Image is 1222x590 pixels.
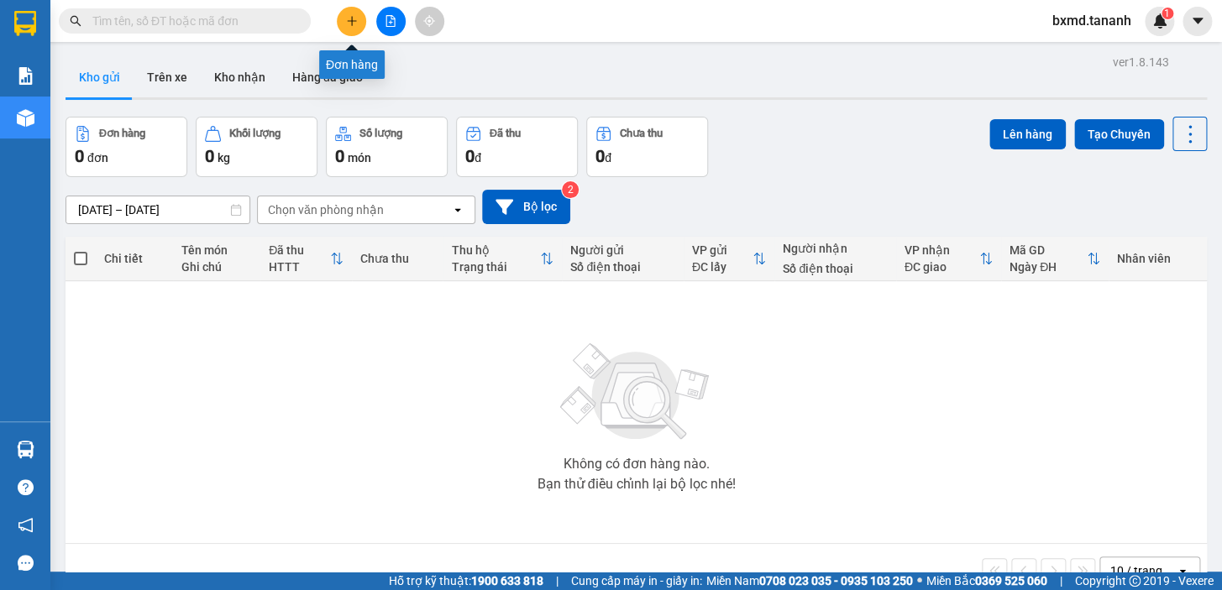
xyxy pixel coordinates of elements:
[181,243,252,257] div: Tên món
[1039,10,1145,31] span: bxmd.tananh
[14,11,36,36] img: logo-vxr
[269,243,330,257] div: Đã thu
[759,574,913,587] strong: 0708 023 035 - 0935 103 250
[451,203,464,217] svg: open
[17,441,34,458] img: warehouse-icon
[605,151,611,164] span: đ
[1152,13,1167,29] img: icon-new-feature
[490,128,521,139] div: Đã thu
[552,333,720,451] img: svg+xml;base64,PHN2ZyBjbGFzcz0ibGlzdC1wbHVnX19zdmciIHhtbG5zPSJodHRwOi8vd3d3LnczLm9yZy8yMDAwL3N2Zy...
[692,243,753,257] div: VP gửi
[326,117,448,177] button: Số lượng0món
[1010,243,1087,257] div: Mã GD
[66,196,249,223] input: Select a date range.
[905,260,979,274] div: ĐC giao
[571,572,702,590] span: Cung cấp máy in - giấy in:
[196,117,317,177] button: Khối lượng0kg
[104,252,165,265] div: Chi tiết
[926,572,1047,590] span: Miền Bắc
[319,50,385,79] div: Đơn hàng
[975,574,1047,587] strong: 0369 525 060
[279,57,376,97] button: Hàng đã giao
[1162,8,1173,19] sup: 1
[269,260,330,274] div: HTTT
[905,243,979,257] div: VP nhận
[18,479,34,495] span: question-circle
[218,151,230,164] span: kg
[475,151,481,164] span: đ
[376,7,406,36] button: file-add
[17,109,34,127] img: warehouse-icon
[99,128,145,139] div: Đơn hàng
[1117,252,1198,265] div: Nhân viên
[18,517,34,533] span: notification
[87,151,108,164] span: đơn
[451,243,540,257] div: Thu hộ
[989,119,1066,149] button: Lên hàng
[1074,119,1164,149] button: Tạo Chuyến
[563,457,709,471] div: Không có đơn hàng nào.
[389,572,543,590] span: Hỗ trợ kỹ thuật:
[268,201,384,218] div: Chọn văn phòng nhận
[783,242,887,255] div: Người nhận
[456,117,578,177] button: Đã thu0đ
[92,12,291,30] input: Tìm tên, số ĐT hoặc mã đơn
[335,146,344,166] span: 0
[66,57,134,97] button: Kho gửi
[1010,260,1087,274] div: Ngày ĐH
[471,574,543,587] strong: 1900 633 818
[337,7,366,36] button: plus
[1164,8,1170,19] span: 1
[18,555,34,571] span: message
[1190,13,1205,29] span: caret-down
[443,237,562,281] th: Toggle SortBy
[423,15,435,27] span: aim
[556,572,559,590] span: |
[451,260,540,274] div: Trạng thái
[134,57,201,97] button: Trên xe
[201,57,279,97] button: Kho nhận
[75,146,84,166] span: 0
[346,15,358,27] span: plus
[896,237,1001,281] th: Toggle SortBy
[620,128,663,139] div: Chưa thu
[181,260,252,274] div: Ghi chú
[692,260,753,274] div: ĐC lấy
[570,243,674,257] div: Người gửi
[1129,575,1141,587] span: copyright
[205,146,214,166] span: 0
[1060,572,1062,590] span: |
[595,146,605,166] span: 0
[229,128,281,139] div: Khối lượng
[706,572,913,590] span: Miền Nam
[1110,562,1162,579] div: 10 / trang
[260,237,352,281] th: Toggle SortBy
[66,117,187,177] button: Đơn hàng0đơn
[917,577,922,584] span: ⚪️
[348,151,371,164] span: món
[465,146,475,166] span: 0
[562,181,579,198] sup: 2
[684,237,775,281] th: Toggle SortBy
[17,67,34,85] img: solution-icon
[1001,237,1109,281] th: Toggle SortBy
[783,262,887,275] div: Số điện thoại
[1176,564,1189,577] svg: open
[1113,53,1169,71] div: ver 1.8.143
[360,252,435,265] div: Chưa thu
[537,478,735,491] div: Bạn thử điều chỉnh lại bộ lọc nhé!
[70,15,81,27] span: search
[1183,7,1212,36] button: caret-down
[586,117,708,177] button: Chưa thu0đ
[385,15,396,27] span: file-add
[570,260,674,274] div: Số điện thoại
[359,128,402,139] div: Số lượng
[415,7,444,36] button: aim
[482,190,570,224] button: Bộ lọc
